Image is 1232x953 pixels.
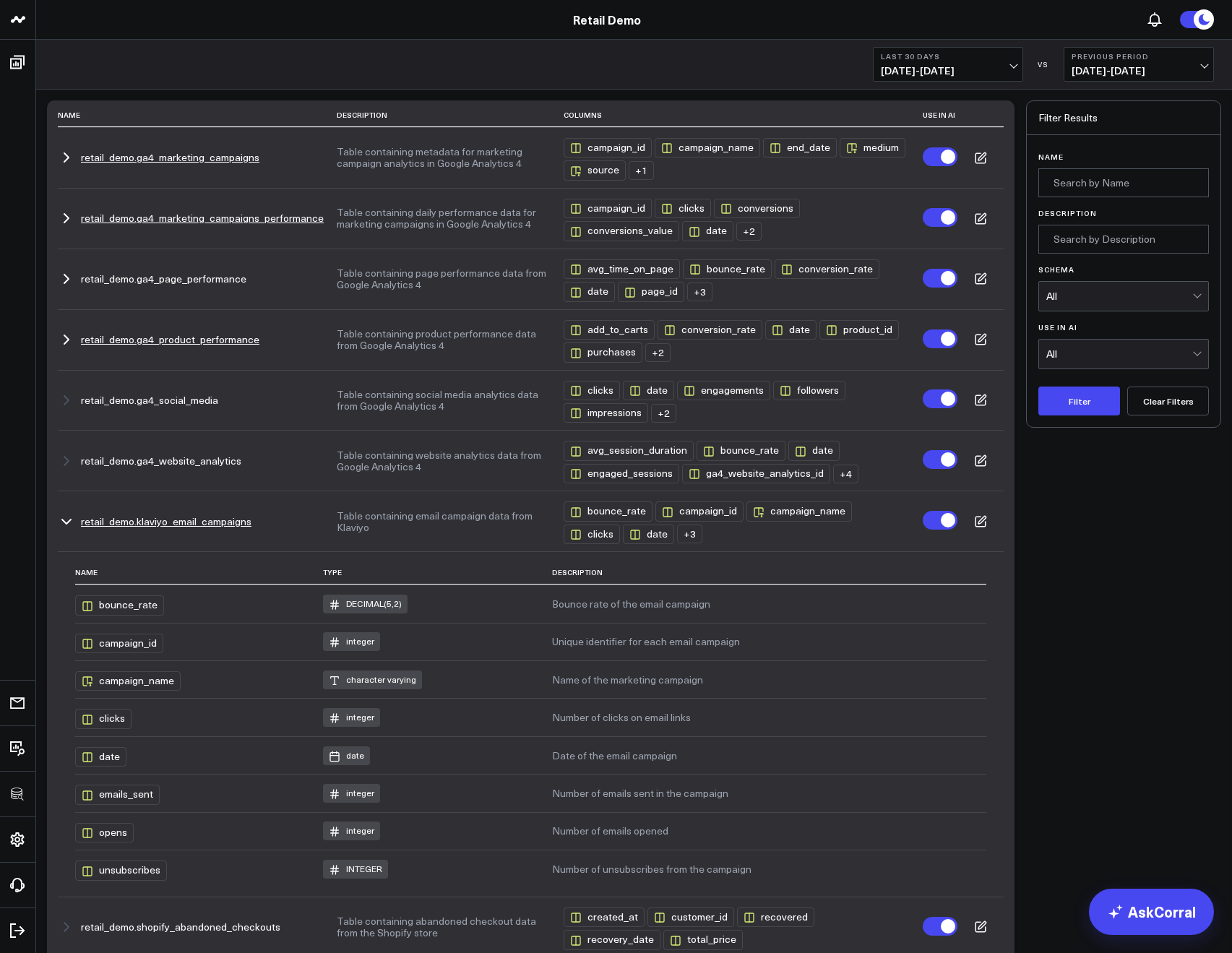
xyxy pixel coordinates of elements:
[923,208,957,227] label: Turn off Use in AI
[651,401,679,423] button: +2
[682,461,833,483] button: ga4_website_analytics_id
[658,320,762,340] div: conversion_rate
[923,917,957,936] label: Turn off Use in AI
[677,525,702,543] div: + 3
[788,438,843,460] button: date
[552,585,986,622] td: Bounce rate of the email campaign
[552,736,986,774] td: Date of the email campaign
[323,632,380,651] div: integer
[629,161,654,180] div: + 1
[647,907,734,927] div: customer_id
[833,462,861,483] button: +4
[75,744,129,767] button: date
[564,218,682,241] button: conversions_value
[337,267,551,290] button: Table containing page performance data from Google Analytics 4
[564,160,626,180] div: source
[663,927,746,949] button: total_price
[763,138,837,158] div: end_date
[75,858,170,880] button: unsubscribes
[682,218,736,241] button: date
[677,381,770,400] div: engagements
[564,320,655,340] div: add_to_carts
[564,464,679,483] div: engaged_sessions
[564,199,652,218] div: campaign_id
[75,595,164,615] div: bounce_rate
[1038,387,1120,415] button: Filter
[881,65,1015,77] span: [DATE] - [DATE]
[323,746,370,765] div: date
[623,381,674,400] div: date
[81,516,251,527] button: retail_demo.klaviyo_email_campaigns
[75,671,181,691] div: campaign_name
[923,450,957,469] label: Turn off Use in AI
[552,561,986,585] th: Description
[552,850,986,887] td: Number of unsubscribes from the campaign
[564,907,645,927] div: created_at
[1072,65,1206,77] span: [DATE] - [DATE]
[81,921,280,933] button: retail_demo.shopify_abandoned_checkouts
[564,342,642,362] div: purchases
[840,138,905,158] div: medium
[323,595,408,613] div: DECIMAL(5,2)
[564,461,682,483] button: engaged_sessions
[337,103,564,127] th: Description
[629,158,657,180] button: +1
[564,138,652,158] div: campaign_id
[655,499,746,521] button: campaign_id
[1089,889,1214,935] a: AskCorral
[337,915,551,939] button: Table containing abandoned checkout data from the Shopify store
[881,52,1015,61] b: Last 30 Days
[1038,209,1209,217] label: Description
[81,273,246,285] button: retail_demo.ga4_page_performance
[623,525,674,544] div: date
[655,196,714,218] button: clicks
[623,378,677,400] button: date
[677,378,773,400] button: engagements
[1027,101,1220,135] div: Filter Results
[647,905,737,927] button: customer_id
[337,449,551,473] button: Table containing website analytics data from Google Analytics 4
[75,782,163,804] button: emails_sent
[81,394,218,406] button: retail_demo.ga4_social_media
[552,774,986,811] td: Number of emails sent in the campaign
[75,668,184,691] button: campaign_name
[564,522,623,544] button: clicks
[1038,152,1209,161] label: Name
[697,441,785,460] div: bounce_rate
[618,282,684,301] div: page_id
[923,389,957,408] label: Turn off Use in AI
[337,207,551,230] button: Table containing daily performance data for marketing campaigns in Google Analytics 4
[552,660,986,698] td: Name of the marketing campaign
[75,820,137,842] button: opens
[337,328,551,351] button: Table containing product performance data from Google Analytics 4
[75,561,323,585] th: Name
[840,135,908,158] button: medium
[323,784,380,803] div: integer
[75,785,160,804] div: emails_sent
[75,631,166,653] button: campaign_id
[697,438,788,460] button: bounce_rate
[337,510,551,533] button: Table containing email campaign data from Klaviyo
[75,747,126,767] div: date
[81,455,241,467] button: retail_demo.ga4_website_analytics
[323,860,388,879] div: INTEGER
[552,698,986,736] td: Number of clicks on email links
[81,152,259,163] button: retail_demo.ga4_marketing_campaigns
[564,499,655,521] button: bounce_rate
[658,317,765,340] button: conversion_rate
[564,930,660,949] div: recovery_date
[75,823,134,842] div: opens
[923,329,957,348] label: Turn off Use in AI
[746,501,852,521] div: campaign_name
[1038,168,1209,197] input: Search by Name
[564,196,655,218] button: campaign_id
[737,907,814,927] div: recovered
[564,525,620,544] div: clicks
[564,441,694,460] div: avg_session_duration
[682,221,733,241] div: date
[773,381,845,400] div: followers
[337,389,551,412] button: Table containing social media analytics data from Google Analytics 4
[564,256,683,279] button: avg_time_on_page
[1046,348,1192,360] div: All
[763,135,840,158] button: end_date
